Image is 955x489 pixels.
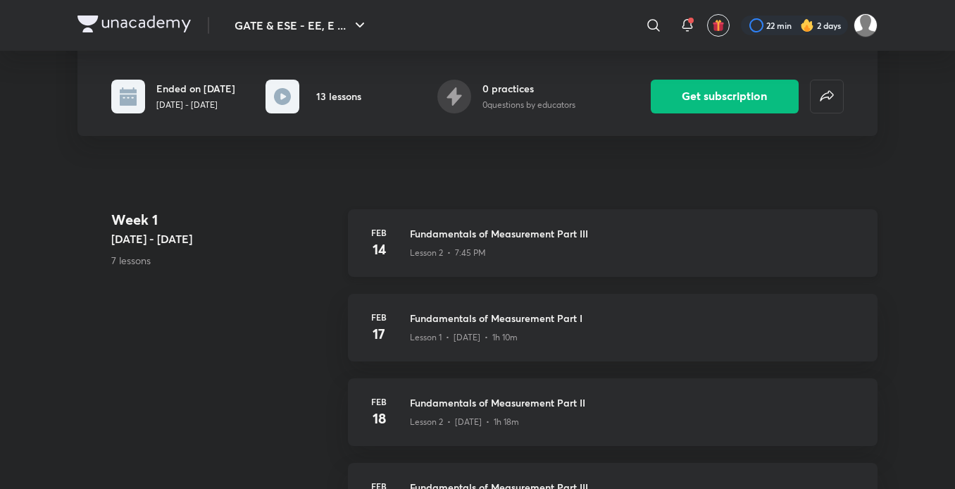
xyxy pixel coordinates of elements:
[800,18,814,32] img: streak
[111,253,337,268] p: 7 lessons
[410,226,861,241] h3: Fundamentals of Measurement Part III
[365,323,393,345] h4: 17
[410,331,518,344] p: Lesson 1 • [DATE] • 1h 10m
[410,311,861,326] h3: Fundamentals of Measurement Part I
[651,80,799,113] button: Get subscription
[77,16,191,32] img: Company Logo
[111,209,337,230] h4: Week 1
[365,239,393,260] h4: 14
[365,226,393,239] h6: Feb
[348,209,878,294] a: Feb14Fundamentals of Measurement Part IIILesson 2 • 7:45 PM
[365,408,393,429] h4: 18
[156,99,235,111] p: [DATE] - [DATE]
[156,81,235,96] h6: Ended on [DATE]
[410,247,486,259] p: Lesson 2 • 7:45 PM
[365,311,393,323] h6: Feb
[111,230,337,247] h5: [DATE] - [DATE]
[410,395,861,410] h3: Fundamentals of Measurement Part II
[365,395,393,408] h6: Feb
[712,19,725,32] img: avatar
[482,99,575,111] p: 0 questions by educators
[348,294,878,378] a: Feb17Fundamentals of Measurement Part ILesson 1 • [DATE] • 1h 10m
[77,16,191,36] a: Company Logo
[348,378,878,463] a: Feb18Fundamentals of Measurement Part IILesson 2 • [DATE] • 1h 18m
[482,81,575,96] h6: 0 practices
[410,416,519,428] p: Lesson 2 • [DATE] • 1h 18m
[707,14,730,37] button: avatar
[810,80,844,113] button: false
[316,89,361,104] h6: 13 lessons
[226,11,377,39] button: GATE & ESE - EE, E ...
[854,13,878,37] img: Juhi Yaduwanshi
